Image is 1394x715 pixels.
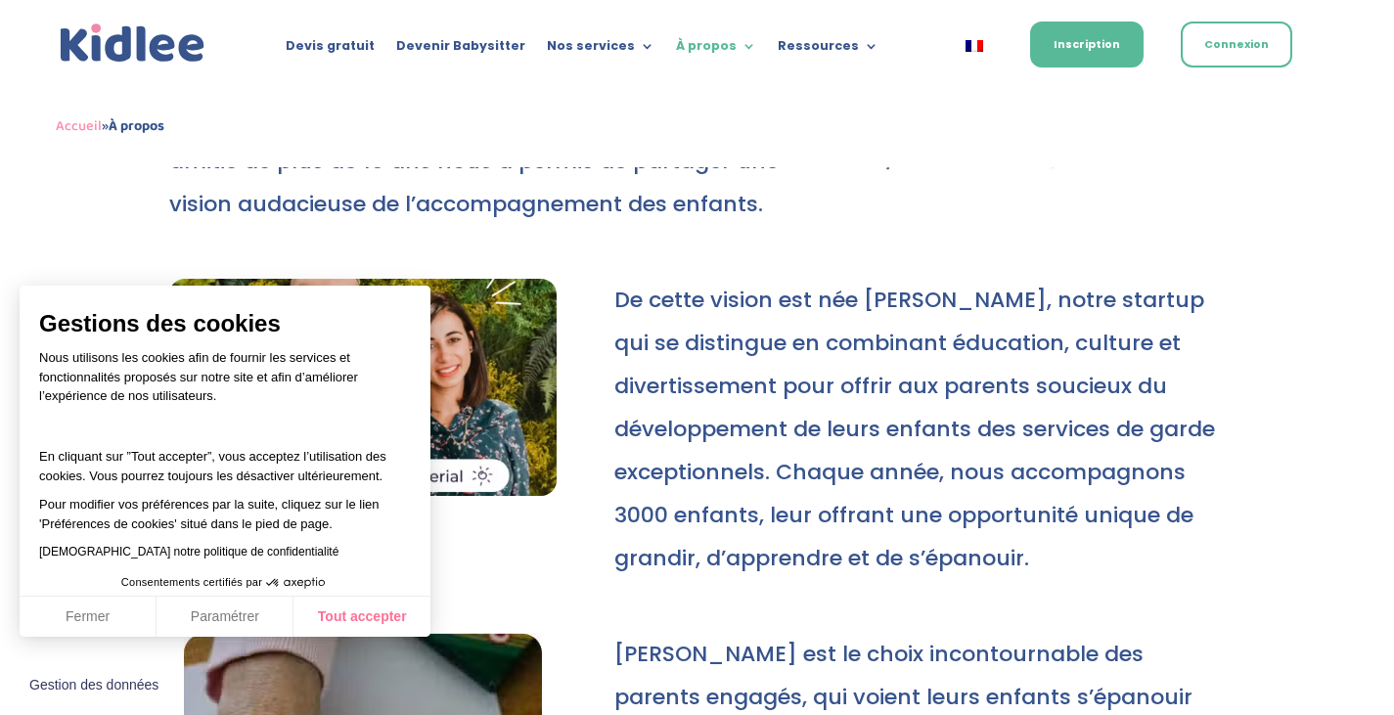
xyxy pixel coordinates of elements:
[39,309,411,338] span: Gestions des cookies
[837,160,1225,184] picture: Ferial2
[1030,22,1144,67] a: Inscription
[614,279,1225,580] p: De cette vision est née [PERSON_NAME], notre startup qui se distingue en combinant éducation, cul...
[39,428,411,486] p: En cliquant sur ”Tout accepter”, vous acceptez l’utilisation des cookies. Vous pourrez toujours l...
[286,39,375,61] a: Devis gratuit
[56,20,209,67] a: Kidlee Logo
[778,39,878,61] a: Ressources
[396,39,525,61] a: Devenir Babysitter
[39,495,411,533] p: Pour modifier vos préférences par la suite, cliquez sur le lien 'Préférences de cookies' situé da...
[18,665,170,706] button: Fermer le widget sans consentement
[1181,22,1292,67] a: Connexion
[966,40,983,52] img: Français
[293,597,430,638] button: Tout accepter
[547,39,654,61] a: Nos services
[169,279,557,497] img: kidlee : Ferial & Nassim
[109,114,164,138] strong: À propos
[39,348,411,419] p: Nous utilisons les cookies afin de fournir les services et fonctionnalités proposés sur notre sit...
[20,597,157,638] button: Fermer
[121,577,262,588] span: Consentements certifiés par
[56,114,102,138] a: Accueil
[266,554,325,612] svg: Axeptio
[56,20,209,67] img: logo_kidlee_bleu
[56,114,164,138] span: »
[112,570,338,596] button: Consentements certifiés par
[29,677,158,694] span: Gestion des données
[39,545,338,559] a: [DEMOGRAPHIC_DATA] notre politique de confidentialité
[676,39,756,61] a: À propos
[157,597,293,638] button: Paramétrer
